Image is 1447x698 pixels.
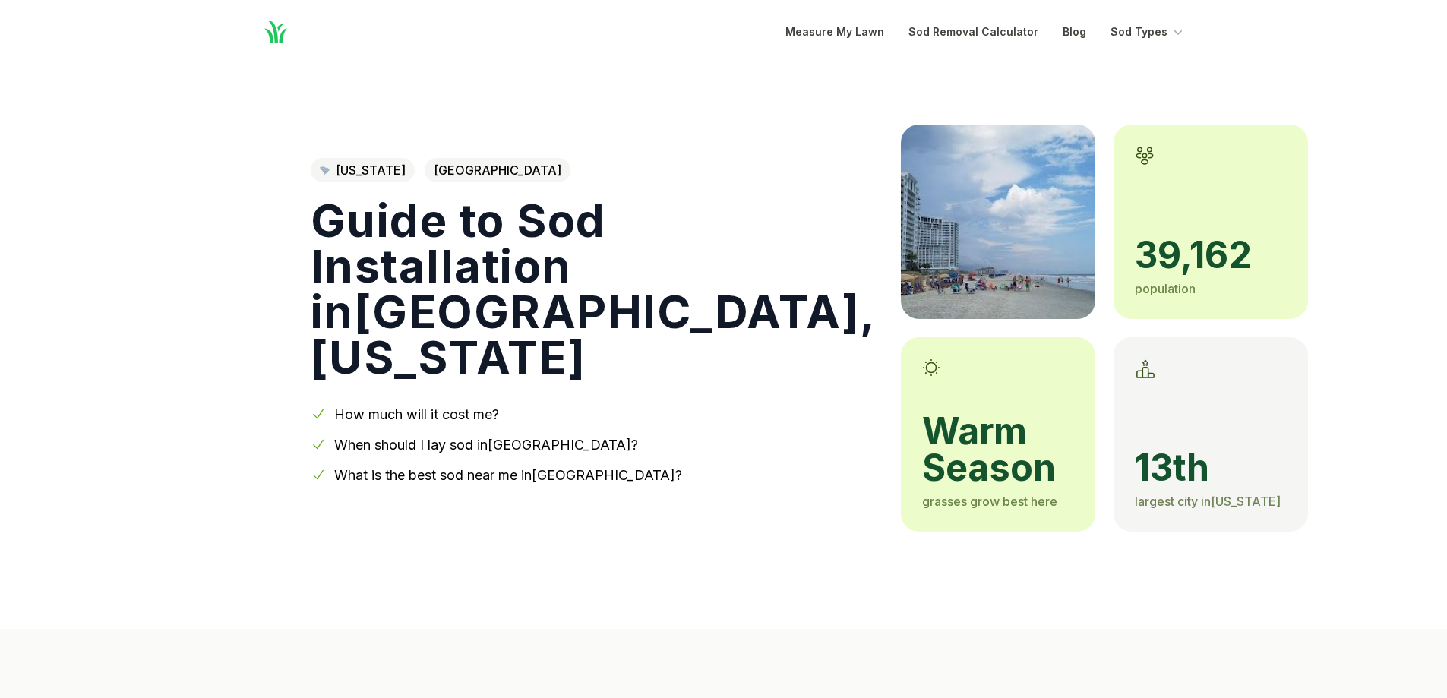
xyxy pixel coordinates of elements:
a: When should I lay sod in[GEOGRAPHIC_DATA]? [334,437,638,453]
span: 39,162 [1135,237,1287,273]
a: How much will it cost me? [334,406,499,422]
a: What is the best sod near me in[GEOGRAPHIC_DATA]? [334,467,682,483]
a: Sod Removal Calculator [908,23,1038,41]
span: population [1135,281,1196,296]
button: Sod Types [1111,23,1186,41]
a: Measure My Lawn [785,23,884,41]
img: A picture of Myrtle Beach [901,125,1095,319]
span: largest city in [US_STATE] [1135,494,1281,509]
img: South Carolina state outline [320,166,330,174]
a: [US_STATE] [311,158,415,182]
span: warm season [922,413,1074,486]
a: Blog [1063,23,1086,41]
h1: Guide to Sod Installation in [GEOGRAPHIC_DATA] , [US_STATE] [311,197,877,380]
span: [GEOGRAPHIC_DATA] [425,158,570,182]
span: grasses grow best here [922,494,1057,509]
span: 13th [1135,450,1287,486]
